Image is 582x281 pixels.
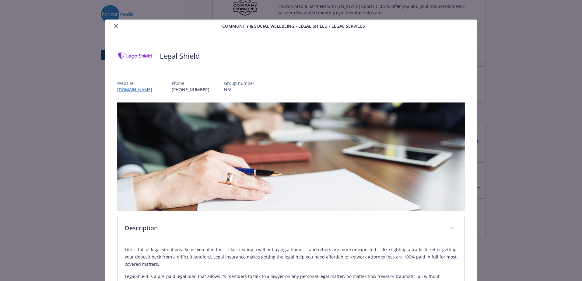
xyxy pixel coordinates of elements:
p: Group number [224,80,254,86]
div: Description [117,216,465,241]
a: [DOMAIN_NAME] [117,87,157,92]
p: Phone [172,80,209,86]
h2: Legal Shield [160,51,200,61]
button: close [112,22,120,29]
p: N/A [224,86,254,93]
img: banner [117,102,465,211]
p: Website [117,80,157,86]
p: Life is full of legal situations. Some you plan for — like creating a will or buying a home — and... [125,246,457,268]
p: [PHONE_NUMBER] [172,86,209,93]
img: Legal Shield [117,47,154,65]
span: Community & Social Wellbeing - Legal Shield - Legal Services [222,23,365,29]
p: Description [125,224,443,233]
